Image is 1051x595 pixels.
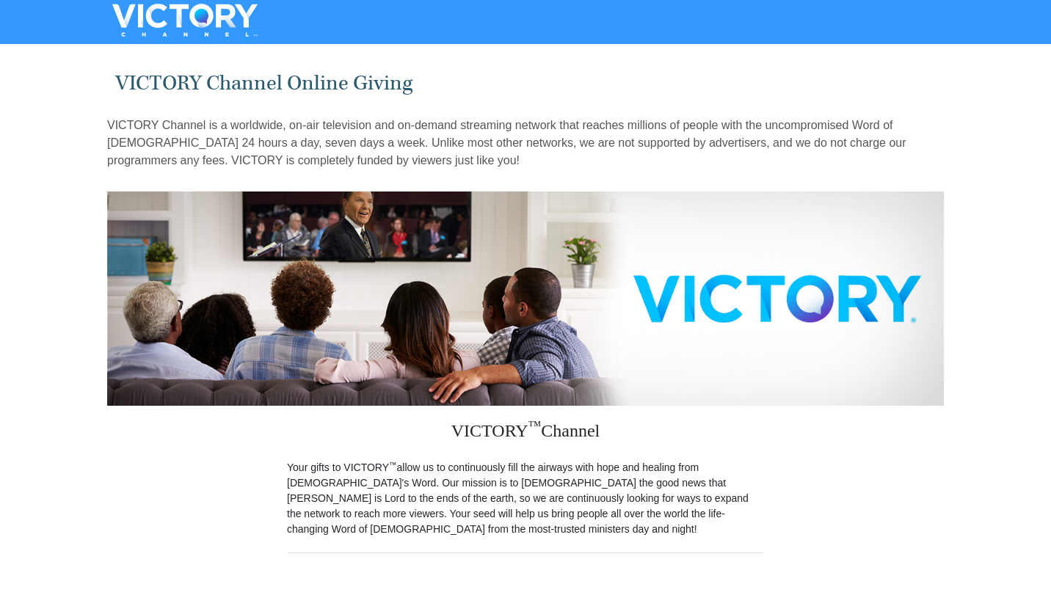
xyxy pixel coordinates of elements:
h3: VICTORY Channel [287,406,764,460]
img: VICTORYTHON - VICTORY Channel [93,4,277,37]
sup: ™ [389,460,397,469]
p: VICTORY Channel is a worldwide, on-air television and on-demand streaming network that reaches mi... [107,117,944,169]
p: Your gifts to VICTORY allow us to continuously fill the airways with hope and healing from [DEMOG... [287,460,764,537]
sup: ™ [528,418,542,433]
h1: VICTORY Channel Online Giving [115,71,937,95]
